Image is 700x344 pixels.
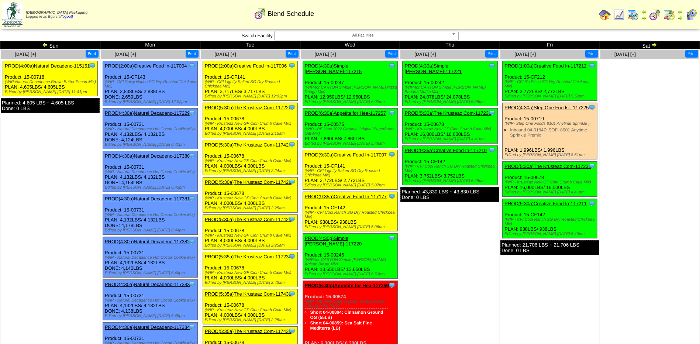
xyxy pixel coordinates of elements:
div: (WIP - Krusteaz New GF Cinn Crumb Cake Mix) [205,121,297,126]
div: Product: 15-00678 PLAN: 4,000LBS / 4,000LBS [203,103,297,138]
div: Product: 15-00575 PLAN: 7,860LBS / 7,860LBS [303,109,397,148]
div: Edited by [PERSON_NAME] [DATE] 11:41pm [5,90,97,94]
a: [DATE] [+] [15,52,36,57]
span: Blend Schedule [268,10,314,18]
img: home.gif [599,9,611,21]
img: Tooltip [288,327,296,335]
img: calendarblend.gif [649,9,661,21]
div: (WIP-Natural Decadence Brown Butter Pecan Mix) [5,80,97,84]
div: Edited by [PERSON_NAME] [DATE] 12:02pm [205,94,297,99]
img: Tooltip [588,200,596,207]
img: Tooltip [188,109,196,117]
td: Sat [600,41,700,49]
a: PROD(5:30a)The Krusteaz Com-117239 [504,164,591,169]
a: [DATE] [+] [215,52,236,57]
img: Tooltip [488,109,496,117]
div: (WIP-for CARTON Simple [PERSON_NAME] Pizza Dough Mix) [305,85,397,94]
div: (WIP - Natural Decadence Hot Cocoa Cookie Mix) [105,255,197,260]
img: arrowleft.gif [677,9,683,15]
img: Tooltip [188,281,196,288]
img: Tooltip [188,238,196,245]
a: PROD(4:30a)Natural Decadenc-117381 [105,196,190,202]
img: calendarprod.gif [627,9,639,21]
img: Tooltip [288,141,296,148]
a: PROD(2:00a)Creative Food In-117004 [105,63,187,69]
a: Short 04-00859: Sea Salt Fine Mediterra (LB) [310,320,372,331]
div: Product: 15-CF142 PLAN: 938LBS / 938LBS [303,192,397,231]
img: Tooltip [588,162,596,170]
span: [DATE] [+] [414,52,436,57]
span: [DEMOGRAPHIC_DATA] Packaging [26,11,87,15]
div: (WIP - CFI It's Pizza SG Dry Roasted Chickpea Mix) [504,80,597,89]
div: Edited by [PERSON_NAME] [DATE] 6:44pm [105,271,197,275]
a: PROD(2:00a)Creative Food In-117006 [205,63,287,69]
div: (WIP - CFI Lightly Salted SG Dry Roasted Chickpea Mix) [305,169,397,178]
img: Tooltip [388,62,396,69]
div: Product: 15-00678 PLAN: 4,000LBS / 4,000LBS [203,140,297,175]
div: Product: 15-00718 PLAN: 4,605LBS / 4,605LBS [3,61,98,96]
a: PROD(5:35a)The Krusteaz Com-117234 [205,254,292,259]
div: Planned: 43,830 LBS ~ 43,830 LBS Done: 0 LBS [400,187,499,202]
a: [DATE] [+] [614,52,636,57]
div: Edited by [PERSON_NAME] [DATE] 2:25am [205,243,297,248]
div: (WIP - CFI Cool Ranch SG Dry Roasted Chickpea Mix) [404,164,497,173]
button: Print [585,50,598,58]
img: Tooltip [388,234,396,242]
img: Tooltip [288,178,296,186]
div: Edited by [PERSON_NAME] [DATE] 6:43pm [105,185,197,190]
div: (WIP - Krusteaz New GF Cinn Crumb Cake Mix) [404,127,497,131]
div: Edited by [PERSON_NAME] [DATE] 5:52pm [504,94,597,99]
a: PROD(5:30a)The Krusteaz Com-117238 [404,110,491,116]
button: Print [286,50,299,58]
div: Product: 15-00731 PLAN: 4,132LBS / 4,132LBS DONE: 4,178LBS [103,194,197,235]
img: Tooltip [588,62,596,69]
div: (WIP - Natural Decadence Hot Cocoa Cookie Mix) [105,127,197,131]
img: Tooltip [288,290,296,297]
img: Tooltip [388,282,396,289]
img: arrowleft.gif [42,42,48,48]
a: [DATE] [+] [514,52,536,57]
img: Tooltip [288,104,296,111]
img: Tooltip [188,195,196,202]
div: Edited by [PERSON_NAME] [DATE] 8:51pm [504,153,597,157]
div: (WIP-for CARTON Simple [PERSON_NAME] Banana Muffin Mix) [404,85,497,94]
img: Tooltip [388,193,396,200]
div: Edited by [PERSON_NAME] [DATE] 6:41pm [105,142,197,147]
div: Product: 15-CF142 PLAN: 3,752LBS / 3,752LBS [403,146,497,185]
div: Product: 15-00719 PLAN: 1,996LBS / 1,996LBS [503,103,597,159]
div: Product: 15-00678 PLAN: 4,000LBS / 4,000LBS [203,289,297,324]
button: Print [385,50,398,58]
a: PROD(4:30a)Natural Decadenc-117380 [105,153,190,159]
div: Product: 15-00678 PLAN: 4,000LBS / 4,000LBS [203,178,297,213]
div: (WIP - Krusteaz New GF Cinn Crumb Cake Mix) [205,196,297,200]
div: Edited by [PERSON_NAME] [DATE] 6:53pm [305,272,397,276]
img: Tooltip [188,323,196,331]
img: arrowleft.gif [641,9,647,15]
img: zoroco-logo-small.webp [2,2,23,27]
div: (WIP- Step One Foods 8101 Anytime Sprinkle ) [504,121,597,126]
div: Edited by [PERSON_NAME] [DATE] 5:48am [305,141,397,146]
img: Tooltip [288,253,296,260]
span: Logged in as Bgarcia [26,11,87,19]
div: Edited by [PERSON_NAME] [DATE] 2:25am [205,318,297,322]
img: Tooltip [588,104,596,111]
div: Planned: 21,706 LBS ~ 21,706 LBS Done: 0 LBS [500,240,599,255]
div: (WIP - Krusteaz New GF Cinn Crumb Cake Mix) [205,271,297,275]
button: Print [186,50,199,58]
a: Inbound 04-01847: SOF- 8001 Anytime Sprinkle Premix [510,127,587,138]
a: PROD(5:30a)The Krusteaz Com-117428 [205,179,292,185]
img: line_graph.gif [613,9,625,21]
div: (WIP - Natural Decadence Hot Cocoa Cookie Mix) [105,170,197,174]
a: PROD(9:35a)Creative Food In-117177 [305,194,387,199]
div: Product: 15-CF141 PLAN: 3,717LBS / 3,717LBS [203,61,297,101]
td: Fri [500,41,600,49]
a: PROD(5:30a)The Krusteaz Com-117429 [205,217,292,222]
div: Product: 15-00731 PLAN: 4,132LBS / 4,132LBS DONE: 4,140LBS [103,237,197,278]
img: Tooltip [188,62,196,69]
div: Product: 15-CF141 PLAN: 2,772LBS / 2,772LBS [303,150,397,190]
a: PROD(6:30p)Appetite for Hea-117259 [305,283,389,288]
div: (WIP - PE New 2022 Organic Original Superfoods Oat Mix) [305,127,397,136]
td: Wed [300,41,400,49]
